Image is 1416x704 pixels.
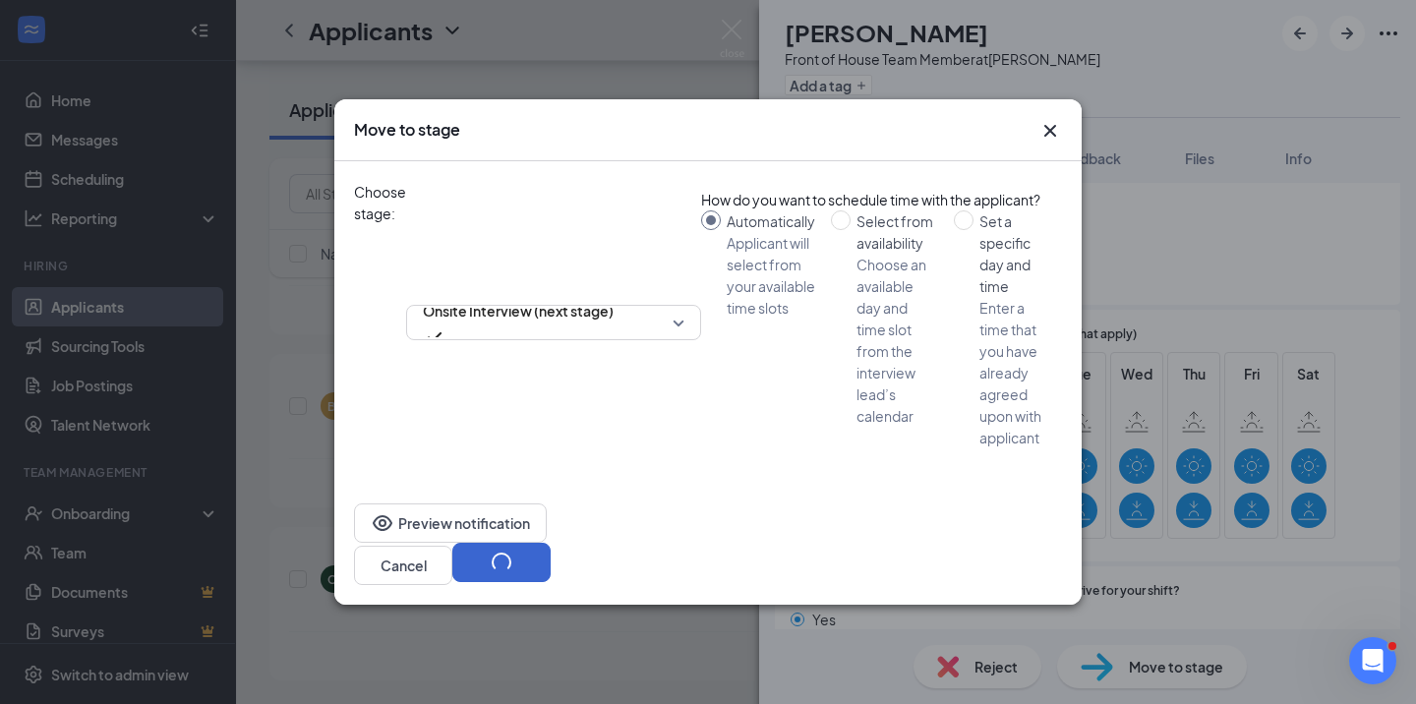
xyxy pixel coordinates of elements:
svg: Eye [371,511,394,535]
button: Close [1038,119,1062,143]
div: How do you want to schedule time with the applicant? [701,189,1062,210]
h3: Move to stage [354,119,460,141]
button: EyePreview notification [354,503,547,543]
div: Automatically [727,210,815,232]
span: Onsite Interview (next stage) [423,296,614,325]
div: Applicant will select from your available time slots [727,232,815,319]
button: Cancel [354,546,452,585]
div: Choose an available day and time slot from the interview lead’s calendar [856,254,938,427]
div: Set a specific day and time [979,210,1046,297]
iframe: Intercom live chat [1349,637,1396,684]
div: Select from availability [856,210,938,254]
span: Choose stage: [354,181,406,464]
svg: Checkmark [423,325,446,349]
svg: Cross [1038,119,1062,143]
div: Enter a time that you have already agreed upon with applicant [979,297,1046,448]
